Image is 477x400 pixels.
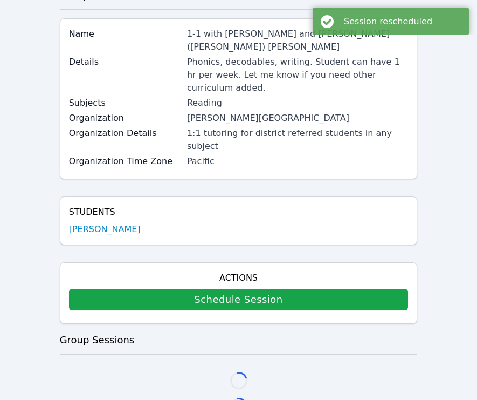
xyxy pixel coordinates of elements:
label: Organization Details [69,127,181,140]
h3: Group Sessions [60,333,418,348]
h4: Actions [69,272,409,284]
h4: Students [69,206,409,219]
div: Phonics, decodables, writing. Student can have 1 hr per week. Let me know if you need other curri... [187,56,409,94]
a: [PERSON_NAME] [69,223,141,236]
div: Session rescheduled [344,16,461,26]
label: Details [69,56,181,69]
div: Reading [187,97,409,110]
div: 1:1 tutoring for district referred students in any subject [187,127,409,153]
label: Subjects [69,97,181,110]
label: Organization [69,112,181,125]
label: Organization Time Zone [69,155,181,168]
div: Pacific [187,155,409,168]
div: 1-1 with [PERSON_NAME] and [PERSON_NAME] ([PERSON_NAME]) [PERSON_NAME] [187,28,409,53]
a: Schedule Session [69,289,409,310]
div: [PERSON_NAME][GEOGRAPHIC_DATA] [187,112,409,125]
label: Name [69,28,181,40]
